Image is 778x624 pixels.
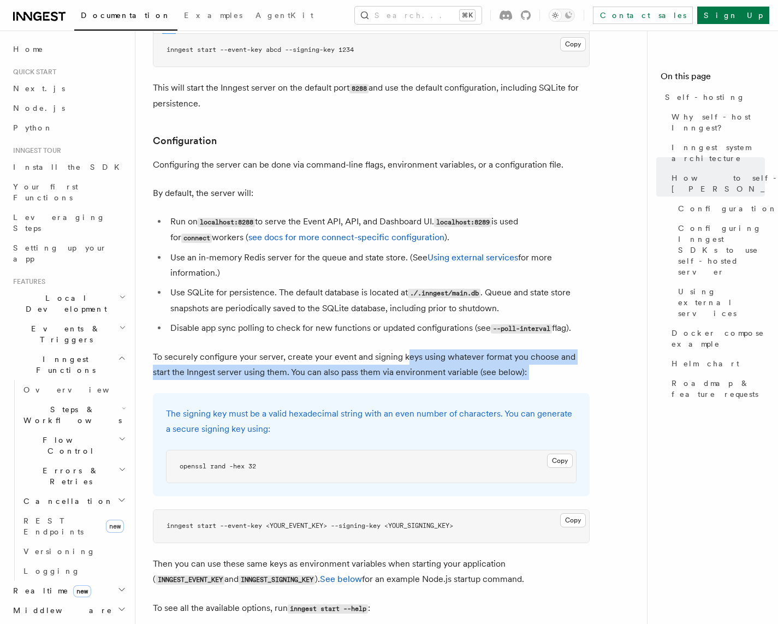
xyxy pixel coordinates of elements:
button: Search...⌘K [355,7,482,24]
a: AgentKit [249,3,320,29]
span: Examples [184,11,242,20]
li: Run on to serve the Event API, API, and Dashboard UI. is used for workers ( ). [167,214,590,246]
p: To see all the available options, run : [153,601,590,616]
a: Using external services [427,252,518,263]
a: Versioning [19,542,128,561]
button: Copy [560,513,586,527]
span: Inngest tour [9,146,61,155]
a: Logging [19,561,128,581]
a: Python [9,118,128,138]
a: Configuring Inngest SDKs to use self-hosted server [674,218,765,282]
p: Then you can use these same keys as environment variables when starting your application ( and ).... [153,556,590,587]
a: Examples [177,3,249,29]
li: Use an in-memory Redis server for the queue and state store. (See for more information.) [167,250,590,281]
kbd: ⌘K [460,10,475,21]
a: Your first Functions [9,177,128,207]
a: see docs for more connect-specific configuration [248,232,444,242]
span: Versioning [23,547,96,556]
a: REST Endpointsnew [19,511,128,542]
a: Next.js [9,79,128,98]
p: The signing key must be a valid hexadecimal string with an even number of characters. You can gen... [166,406,577,437]
span: Overview [23,385,136,394]
span: Next.js [13,84,65,93]
button: Toggle dark mode [549,9,575,22]
button: Copy [547,454,573,468]
code: localhost:8288 [198,218,255,227]
span: inngest start --event-key abcd --signing-key 1234 [167,46,354,54]
span: Realtime [9,585,91,596]
button: Realtimenew [9,581,128,601]
span: Home [13,44,44,55]
button: Local Development [9,288,128,319]
span: AgentKit [256,11,313,20]
a: Self-hosting [661,87,765,107]
a: Using external services [674,282,765,323]
span: Leveraging Steps [13,213,105,233]
button: Middleware [9,601,128,620]
span: new [106,520,124,533]
a: Overview [19,380,128,400]
a: Contact sales [593,7,693,24]
a: Documentation [74,3,177,31]
button: Copy [560,37,586,51]
span: Install the SDK [13,163,126,171]
span: Roadmap & feature requests [672,378,765,400]
a: How to self-host [PERSON_NAME] [667,168,765,199]
span: Steps & Workflows [19,404,122,426]
span: Python [13,123,53,132]
h4: On this page [661,70,765,87]
a: Inngest system architecture [667,138,765,168]
a: Sign Up [697,7,769,24]
a: Leveraging Steps [9,207,128,238]
p: By default, the server will: [153,186,590,201]
code: localhost:8289 [434,218,491,227]
p: Configuring the server can be done via command-line flags, environment variables, or a configurat... [153,157,590,173]
button: Steps & Workflows [19,400,128,430]
span: Your first Functions [13,182,78,202]
a: Node.js [9,98,128,118]
li: Disable app sync polling to check for new functions or updated configurations (see flag). [167,320,590,336]
li: Use SQLite for persistence. The default database is located at . Queue and state store snapshots ... [167,285,590,316]
span: REST Endpoints [23,516,84,536]
a: Configuration [153,133,217,148]
a: Configuration [674,199,765,218]
span: Features [9,277,45,286]
span: Quick start [9,68,56,76]
a: Roadmap & feature requests [667,373,765,404]
span: Logging [23,567,80,575]
span: Inngest system architecture [672,142,765,164]
button: Inngest Functions [9,349,128,380]
span: new [73,585,91,597]
span: Local Development [9,293,119,314]
a: Why self-host Inngest? [667,107,765,138]
button: Cancellation [19,491,128,511]
code: --poll-interval [491,324,552,334]
code: INNGEST_EVENT_KEY [156,575,224,585]
span: Configuration [678,203,777,214]
span: Configuring Inngest SDKs to use self-hosted server [678,223,765,277]
span: Documentation [81,11,171,20]
code: ./.inngest/main.db [408,289,480,298]
span: inngest start --event-key <YOUR_EVENT_KEY> --signing-key <YOUR_SIGNING_KEY> [167,522,453,530]
code: INNGEST_SIGNING_KEY [239,575,315,585]
span: Events & Triggers [9,323,119,345]
button: Events & Triggers [9,319,128,349]
span: Flow Control [19,435,118,456]
span: Inngest Functions [9,354,118,376]
span: Setting up your app [13,243,107,263]
span: Middleware [9,605,112,616]
button: Flow Control [19,430,128,461]
span: openssl rand -hex 32 [180,462,256,470]
a: Setting up your app [9,238,128,269]
span: Cancellation [19,496,114,507]
a: Docker compose example [667,323,765,354]
span: Docker compose example [672,328,765,349]
a: See below [320,574,362,584]
button: Errors & Retries [19,461,128,491]
span: Errors & Retries [19,465,118,487]
code: connect [181,234,212,243]
div: Inngest Functions [9,380,128,581]
p: This will start the Inngest server on the default port and use the default configuration, includi... [153,80,590,111]
span: Node.js [13,104,65,112]
span: Why self-host Inngest? [672,111,765,133]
